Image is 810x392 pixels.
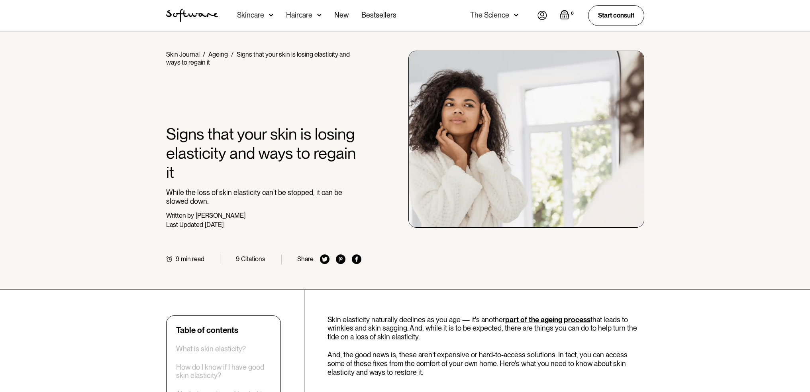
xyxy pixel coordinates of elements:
div: [PERSON_NAME] [196,212,245,219]
img: arrow down [514,11,518,19]
div: Haircare [286,11,312,19]
h1: Signs that your skin is losing elasticity and ways to regain it [166,124,362,182]
a: Open empty cart [560,10,575,21]
div: min read [181,255,204,263]
div: Citations [241,255,265,263]
img: twitter icon [320,254,329,264]
div: Last Updated [166,221,203,229]
a: What is skin elasticity? [176,345,246,353]
div: 9 [176,255,179,263]
a: How do I know if I have good skin elasticity? [176,363,271,380]
div: Skincare [237,11,264,19]
a: part of the ageing process [505,315,590,324]
a: Skin Journal [166,51,200,58]
img: pinterest icon [336,254,345,264]
div: Signs that your skin is losing elasticity and ways to regain it [166,51,350,66]
img: facebook icon [352,254,361,264]
a: home [166,9,218,22]
a: Start consult [588,5,644,26]
img: arrow down [269,11,273,19]
img: Software Logo [166,9,218,22]
div: The Science [470,11,509,19]
a: Ageing [208,51,228,58]
div: / [203,51,205,58]
div: Share [297,255,314,263]
p: And, the good news is, these aren't expensive or hard-to-access solutions. In fact, you can acces... [328,351,644,376]
div: 9 [236,255,239,263]
div: Table of contents [176,325,238,335]
p: Skin elasticity naturally declines as you age — it's another that leads to wrinkles and skin sagg... [328,315,644,341]
div: 0 [569,10,575,17]
div: / [231,51,233,58]
div: Written by [166,212,194,219]
img: arrow down [317,11,322,19]
p: While the loss of skin elasticity can't be stopped, it can be slowed down. [166,188,362,205]
div: [DATE] [205,221,224,229]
